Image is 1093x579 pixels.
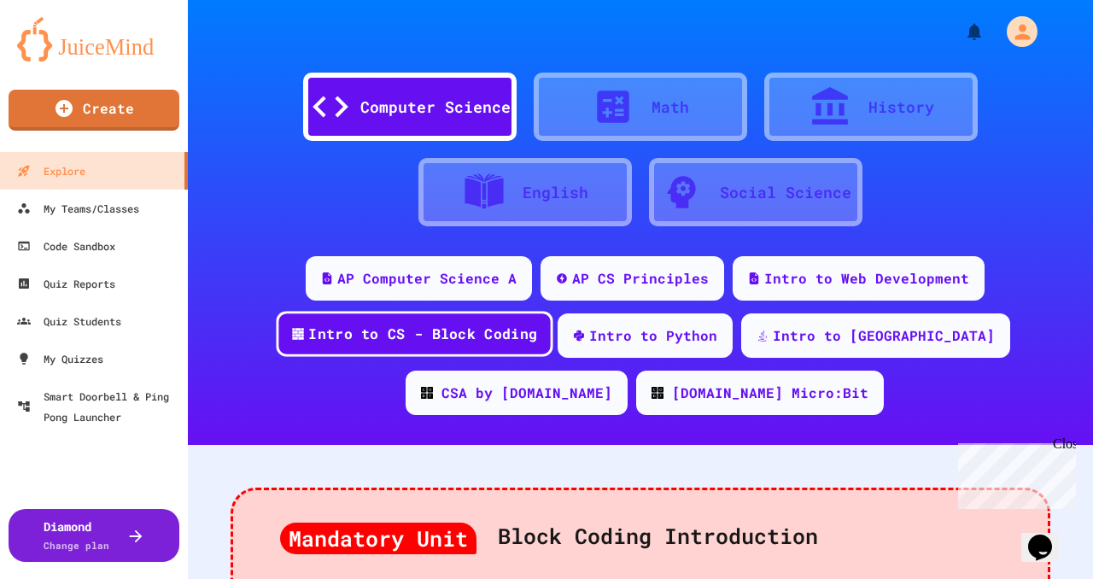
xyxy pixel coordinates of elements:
[44,539,109,552] span: Change plan
[9,90,179,131] a: Create
[280,503,1001,554] div: Block Coding Introduction
[764,268,969,289] div: Intro to Web Development
[652,96,689,119] div: Math
[421,387,433,399] img: CODE_logo_RGB.png
[17,273,115,294] div: Quiz Reports
[951,436,1076,509] iframe: chat widget
[868,96,934,119] div: History
[280,523,476,555] div: Mandatory Unit
[17,311,121,331] div: Quiz Students
[308,324,537,345] div: Intro to CS - Block Coding
[17,161,85,181] div: Explore
[17,198,139,219] div: My Teams/Classes
[9,509,179,562] button: DiamondChange plan
[989,12,1042,51] div: My Account
[652,387,663,399] img: CODE_logo_RGB.png
[720,181,851,204] div: Social Science
[572,268,709,289] div: AP CS Principles
[360,96,511,119] div: Computer Science
[17,348,103,369] div: My Quizzes
[441,383,612,403] div: CSA by [DOMAIN_NAME]
[672,383,868,403] div: [DOMAIN_NAME] Micro:Bit
[589,325,717,346] div: Intro to Python
[523,181,588,204] div: English
[773,325,995,346] div: Intro to [GEOGRAPHIC_DATA]
[17,17,171,61] img: logo-orange.svg
[17,236,115,256] div: Code Sandbox
[44,518,109,553] div: Diamond
[1021,511,1076,562] iframe: chat widget
[17,386,181,427] div: Smart Doorbell & Ping Pong Launcher
[337,268,517,289] div: AP Computer Science A
[932,17,989,46] div: My Notifications
[7,7,118,108] div: Chat with us now!Close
